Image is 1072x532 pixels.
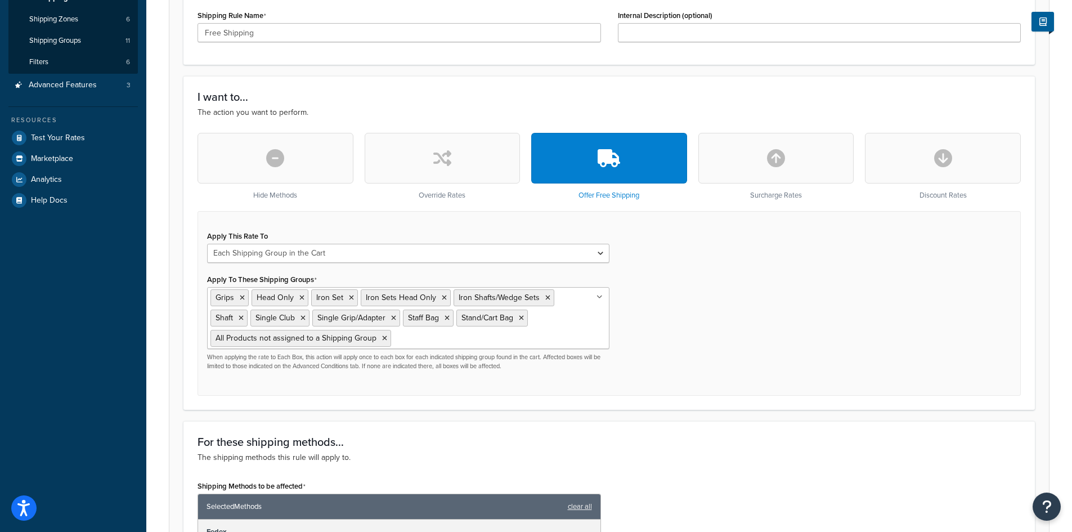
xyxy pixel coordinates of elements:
[31,154,73,164] span: Marketplace
[207,353,609,370] p: When applying the rate to Each Box, this action will apply once to each box for each indicated sh...
[29,81,97,90] span: Advanced Features
[461,312,513,324] span: Stand/Cart Bag
[255,312,295,324] span: Single Club
[8,115,138,125] div: Resources
[8,52,138,73] a: Filters6
[257,292,294,303] span: Head Only
[31,133,85,143] span: Test Your Rates
[459,292,540,303] span: Iron Shafts/Wedge Sets
[207,232,268,240] label: Apply This Rate To
[317,312,385,324] span: Single Grip/Adapter
[618,11,712,20] label: Internal Description (optional)
[365,133,521,200] div: Override Rates
[29,57,48,67] span: Filters
[698,133,854,200] div: Surcharge Rates
[31,196,68,205] span: Help Docs
[8,52,138,73] li: Filters
[8,190,138,211] a: Help Docs
[568,499,592,515] a: clear all
[125,36,130,46] span: 11
[127,81,131,90] span: 3
[8,149,138,169] a: Marketplace
[8,30,138,51] li: Shipping Groups
[216,332,376,344] span: All Products not assigned to a Shipping Group
[207,499,562,515] span: Selected Methods
[865,133,1021,200] div: Discount Rates
[8,128,138,148] a: Test Your Rates
[8,9,138,30] a: Shipping Zones6
[8,169,138,190] a: Analytics
[8,30,138,51] a: Shipping Groups11
[29,36,81,46] span: Shipping Groups
[216,292,234,303] span: Grips
[8,75,138,96] a: Advanced Features3
[1033,493,1061,521] button: Open Resource Center
[207,275,317,284] label: Apply To These Shipping Groups
[126,15,130,24] span: 6
[531,133,687,200] div: Offer Free Shipping
[198,11,266,20] label: Shipping Rule Name
[216,312,233,324] span: Shaft
[316,292,343,303] span: Iron Set
[8,75,138,96] li: Advanced Features
[198,91,1021,103] h3: I want to...
[29,15,78,24] span: Shipping Zones
[198,482,306,491] label: Shipping Methods to be affected
[198,106,1021,119] p: The action you want to perform.
[198,451,1021,464] p: The shipping methods this rule will apply to.
[198,436,1021,448] h3: For these shipping methods...
[8,9,138,30] li: Shipping Zones
[366,292,436,303] span: Iron Sets Head Only
[31,175,62,185] span: Analytics
[198,133,353,200] div: Hide Methods
[1031,12,1054,32] button: Show Help Docs
[126,57,130,67] span: 6
[408,312,439,324] span: Staff Bag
